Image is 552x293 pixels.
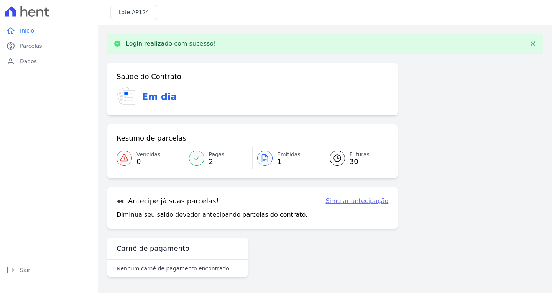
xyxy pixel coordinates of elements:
[350,159,370,165] span: 30
[132,9,149,15] span: AP124
[3,38,95,54] a: paidParcelas
[209,151,225,159] span: Pagas
[3,23,95,38] a: homeInício
[117,196,219,206] h3: Antecipe já suas parcelas!
[117,72,181,81] h3: Saúde do Contrato
[117,244,189,253] h3: Carnê de pagamento
[136,151,160,159] span: Vencidas
[20,42,42,50] span: Parcelas
[320,147,389,169] a: Futuras 30
[6,26,15,35] i: home
[3,262,95,278] a: logoutSair
[117,147,184,169] a: Vencidas 0
[126,40,216,47] p: Login realizado com sucesso!
[277,159,301,165] span: 1
[117,134,186,143] h3: Resumo de parcelas
[117,210,307,219] p: Diminua seu saldo devedor antecipando parcelas do contrato.
[184,147,253,169] a: Pagas 2
[142,90,177,104] h3: Em dia
[118,8,149,16] h3: Lote:
[350,151,370,159] span: Futuras
[20,266,30,274] span: Sair
[6,41,15,51] i: paid
[6,265,15,275] i: logout
[20,57,37,65] span: Dados
[117,265,229,272] p: Nenhum carnê de pagamento encontrado
[136,159,160,165] span: 0
[3,54,95,69] a: personDados
[209,159,225,165] span: 2
[6,57,15,66] i: person
[253,147,320,169] a: Emitidas 1
[325,196,388,206] a: Simular antecipação
[277,151,301,159] span: Emitidas
[20,27,34,34] span: Início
